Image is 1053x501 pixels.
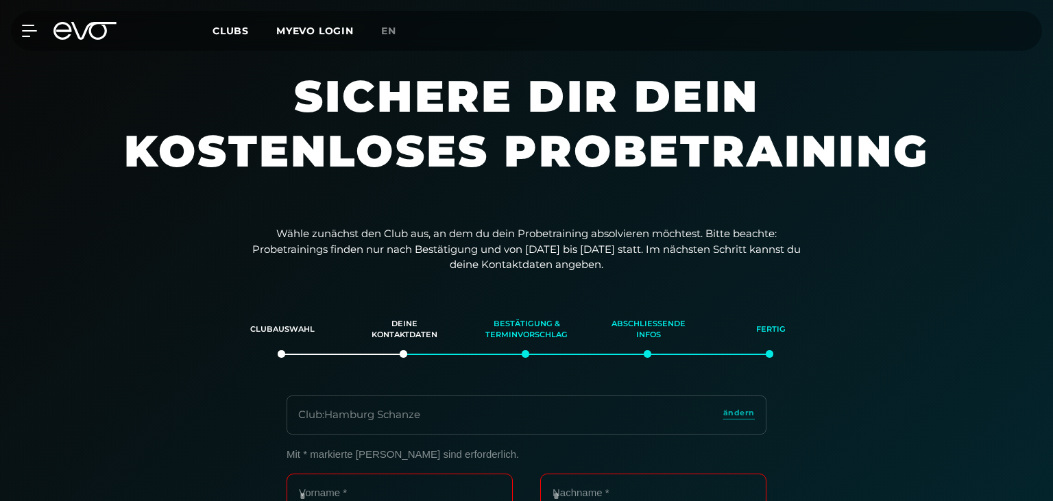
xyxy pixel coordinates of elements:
a: en [381,23,413,39]
span: Clubs [213,25,249,37]
div: Clubauswahl [239,311,326,348]
div: Fertig [727,311,814,348]
span: ändern [723,407,755,419]
div: Abschließende Infos [605,311,692,348]
a: ändern [723,407,755,423]
div: Bestätigung & Terminvorschlag [483,311,570,348]
h1: Sichere dir dein kostenloses Probetraining [115,69,938,206]
a: MYEVO LOGIN [276,25,354,37]
p: Mit * markierte [PERSON_NAME] sind erforderlich. [287,448,766,460]
a: Clubs [213,24,276,37]
div: Club : Hamburg Schanze [298,407,420,423]
p: Wähle zunächst den Club aus, an dem du dein Probetraining absolvieren möchtest. Bitte beachte: Pr... [252,226,801,273]
div: Deine Kontaktdaten [361,311,448,348]
span: en [381,25,396,37]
